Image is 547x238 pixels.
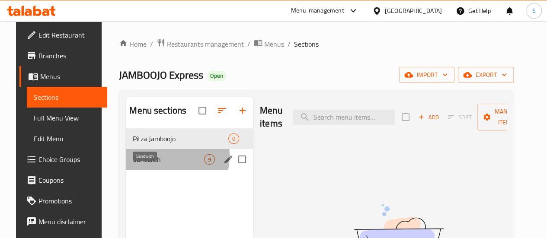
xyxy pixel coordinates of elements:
h2: Menu items [260,104,282,130]
span: Open [207,72,227,79]
span: Menu disclaimer [38,216,100,227]
a: Home [119,39,147,49]
span: Menus [40,71,100,82]
input: search [293,110,395,125]
nav: breadcrumb [119,38,514,50]
h2: Menu sections [129,104,186,117]
span: Add item [415,111,442,124]
a: Full Menu View [27,108,107,128]
span: S [532,6,536,16]
span: 9 [205,155,214,164]
div: Sandwich9edit [126,149,253,170]
span: Promotions [38,196,100,206]
a: Menu disclaimer [19,211,107,232]
a: Choice Groups [19,149,107,170]
li: / [288,39,291,49]
li: / [247,39,250,49]
span: JAMBOOJO Express [119,65,203,85]
span: Edit Restaurant [38,30,100,40]
button: import [399,67,454,83]
button: export [458,67,514,83]
div: items [204,154,215,165]
span: Pitza Jamboojo [133,133,228,144]
span: Full Menu View [34,113,100,123]
div: [GEOGRAPHIC_DATA] [385,6,442,16]
span: Coupons [38,175,100,185]
span: Restaurants management [167,39,244,49]
a: Edit Restaurant [19,25,107,45]
a: Menus [254,38,284,50]
span: export [465,70,507,80]
button: Manage items [477,104,535,130]
span: Select section first [442,111,477,124]
li: / [150,39,153,49]
span: Sort sections [211,100,232,121]
span: Menus [264,39,284,49]
a: Edit Menu [27,128,107,149]
a: Coupons [19,170,107,190]
span: import [406,70,448,80]
span: Sandwich [133,154,204,165]
span: Branches [38,51,100,61]
button: Add [415,111,442,124]
a: Branches [19,45,107,66]
span: Select all sections [193,102,211,120]
a: Menus [19,66,107,87]
div: Menu-management [291,6,344,16]
a: Promotions [19,190,107,211]
button: Add section [232,100,253,121]
a: Sections [27,87,107,108]
div: Pitza Jamboojo0 [126,128,253,149]
div: items [228,133,239,144]
nav: Menu sections [126,125,253,173]
span: Edit Menu [34,133,100,144]
span: Manage items [484,106,528,128]
div: Open [207,71,227,81]
a: Restaurants management [157,38,244,50]
span: Sections [294,39,319,49]
span: Add [417,112,440,122]
span: 0 [229,135,239,143]
span: Sections [34,92,100,102]
span: Choice Groups [38,154,100,165]
button: edit [222,153,235,166]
